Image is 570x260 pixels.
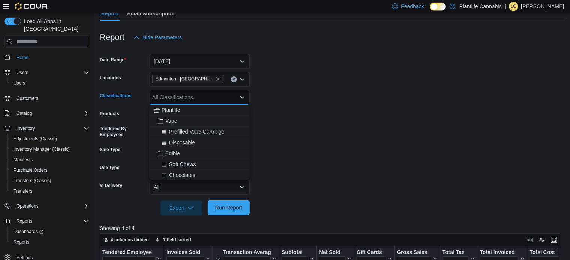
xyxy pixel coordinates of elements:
div: Total Invoiced [480,249,519,256]
input: Dark Mode [430,3,446,10]
label: Products [100,111,119,117]
span: Transfers (Classic) [13,178,51,184]
a: Users [10,79,28,88]
button: All [149,180,250,195]
p: | [504,2,506,11]
button: Users [1,67,92,78]
span: Users [16,70,28,76]
a: Transfers [10,187,35,196]
div: Total Tax [442,249,469,256]
span: Inventory [13,124,89,133]
button: Remove Edmonton - Winterburn from selection in this group [215,77,220,81]
button: Inventory [1,123,92,134]
label: Use Type [100,165,119,171]
button: Close list of options [239,94,245,100]
span: Chocolates [169,171,195,179]
span: Plantlife [162,106,180,114]
div: Tendered Employee [102,249,156,256]
button: Prefilled Vape Cartridge [149,126,250,137]
button: Hide Parameters [130,30,185,45]
label: Locations [100,75,121,81]
button: Keyboard shortcuts [525,235,534,244]
button: Operations [1,201,92,211]
button: Run Report [208,200,250,215]
button: Home [1,52,92,63]
div: Leigha Cardinal [509,2,518,11]
span: Home [13,53,89,62]
a: Dashboards [10,227,46,236]
span: Customers [16,95,38,101]
button: Manifests [7,155,92,165]
label: Tendered By Employees [100,126,146,138]
button: Enter fullscreen [549,235,558,244]
span: Home [16,55,28,61]
span: Email Subscription [127,6,175,21]
span: Customers [13,94,89,103]
button: Users [13,68,31,77]
span: Transfers (Classic) [10,176,89,185]
button: Open list of options [239,76,245,82]
button: 4 columns hidden [100,235,152,244]
button: Export [160,201,202,215]
button: Chocolates [149,170,250,181]
label: Sale Type [100,147,120,153]
span: Reports [16,218,32,224]
span: Feedback [401,3,424,10]
button: Disposable [149,137,250,148]
span: Catalog [16,110,32,116]
span: Reports [13,217,89,226]
button: Reports [1,216,92,226]
button: Reports [13,217,35,226]
span: Manifests [13,157,33,163]
span: Users [13,80,25,86]
div: Total Cost [530,249,559,256]
a: Manifests [10,155,36,164]
button: 1 field sorted [153,235,194,244]
button: Vape [149,116,250,126]
a: Adjustments (Classic) [10,134,60,143]
a: Customers [13,94,41,103]
button: Clear input [231,76,237,82]
span: Transfers [13,188,32,194]
span: Purchase Orders [13,167,48,173]
span: Transfers [10,187,89,196]
span: Adjustments (Classic) [13,136,57,142]
button: Plantlife [149,105,250,116]
span: Dashboards [13,229,43,235]
label: Date Range [100,57,126,63]
button: Inventory [13,124,38,133]
button: [DATE] [149,54,250,69]
a: Home [13,53,31,62]
a: Transfers (Classic) [10,176,54,185]
span: Edible [165,150,180,157]
span: Purchase Orders [10,166,89,175]
span: Dashboards [10,227,89,236]
a: Inventory Manager (Classic) [10,145,73,154]
span: Edmonton - [GEOGRAPHIC_DATA] [156,75,214,83]
span: Users [10,79,89,88]
button: Catalog [1,108,92,119]
span: Operations [16,203,39,209]
button: Operations [13,202,42,211]
span: Users [13,68,89,77]
label: Is Delivery [100,183,122,189]
span: Inventory Manager (Classic) [10,145,89,154]
button: Reports [7,237,92,247]
span: Export [165,201,198,215]
p: Plantlife Cannabis [459,2,501,11]
div: Gift Cards [356,249,386,256]
span: Disposable [169,139,195,146]
div: Subtotal [281,249,308,256]
button: Transfers (Classic) [7,175,92,186]
span: Edmonton - Winterburn [152,75,223,83]
div: Transaction Average [223,249,271,256]
span: Operations [13,202,89,211]
label: Classifications [100,93,132,99]
span: Catalog [13,109,89,118]
span: Adjustments (Classic) [10,134,89,143]
button: Transfers [7,186,92,196]
a: Dashboards [7,226,92,237]
button: Customers [1,93,92,104]
span: Run Report [215,204,242,211]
